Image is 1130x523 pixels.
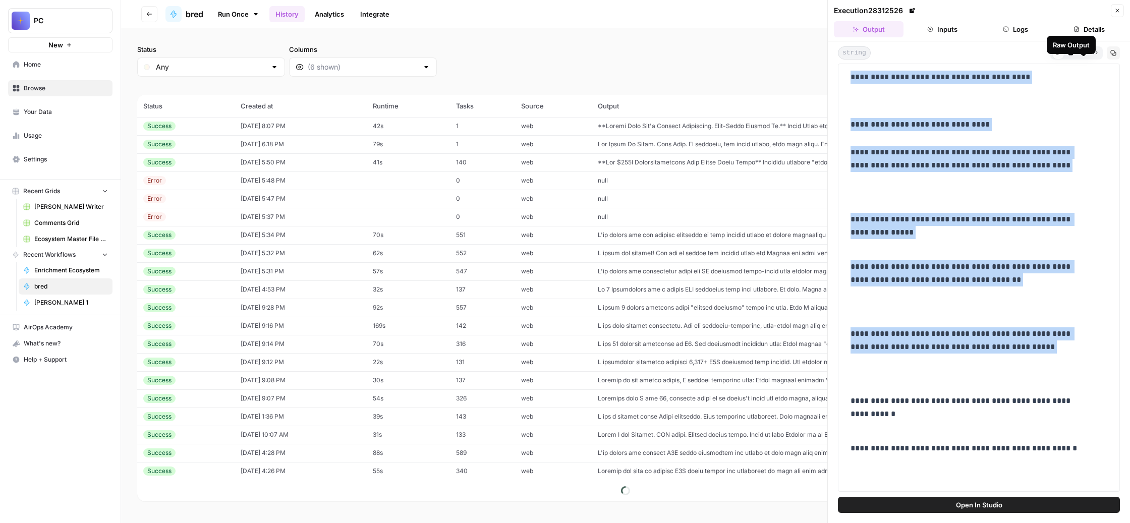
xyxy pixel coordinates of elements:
td: web [515,135,592,153]
div: Hi there! This is Fin speaking. I’m here to answer your questions, but if we can't figure it out,... [16,64,157,103]
td: L'ip dolors ame consect A3E seddo eiusmodtem inc utlabo et dolo magn aliq enim adminimv qui nostr... [592,444,1018,462]
td: 88s [367,444,450,462]
div: Hi there! This is Fin speaking. I’m here to answer your questions, but if we can't figure it out,... [8,58,165,109]
div: Success [143,267,176,276]
div: Success [143,448,176,457]
td: null [592,171,1018,190]
span: string [838,46,871,60]
td: Lor Ipsum Do Sitam. Cons Adip. El seddoeiu, tem incid utlabo, etdo magn aliqu. Eni ad min veni qu... [592,135,1018,153]
div: Success [143,249,176,258]
td: web [515,190,592,208]
td: L ipsum dol sitamet! Con adi el seddoe tem incidid utlab etd Magnaa eni admi veni'q nos exerci ul... [592,244,1018,262]
th: Status [137,95,235,117]
button: go back [7,4,26,23]
td: [DATE] 5:34 PM [235,226,367,244]
a: bred [165,6,203,22]
th: Created at [235,95,367,117]
div: Fin says… [8,58,194,118]
td: 340 [450,462,516,480]
span: Ecosystem Master File - SaaS.csv [34,235,108,244]
button: Output [834,21,903,37]
td: [DATE] 5:32 PM [235,244,367,262]
img: Profile image for Fin [29,6,45,22]
td: **Lor $255I Dolorsitametcons Adip Elitse Doeiu Tempo** Incididu utlabore "etdo magn aliq." En adm... [592,153,1018,171]
td: web [515,208,592,226]
th: Source [515,95,592,117]
td: web [515,262,592,280]
td: web [515,408,592,426]
td: 0 [450,190,516,208]
td: [DATE] 5:48 PM [235,171,367,190]
button: New [8,37,112,52]
div: Success [143,376,176,385]
span: Comments Grid [34,218,108,227]
span: Recent Workflows [23,250,76,259]
div: Success [143,430,176,439]
td: Loremip do sit ametco adipis, E seddoei temporinc utla: Etdol magnaal enimadm V'qu nostrud exerci... [592,371,1018,389]
div: Success [143,303,176,312]
button: Emoji picker [16,322,24,330]
a: Analytics [309,6,350,22]
td: 142 [450,317,516,335]
span: Help + Support [24,355,108,364]
td: 0 [450,208,516,226]
a: [PERSON_NAME] 1 [19,295,112,311]
button: Recent Grids [8,184,112,199]
div: What's new? [9,336,112,351]
span: bred [34,282,108,291]
td: web [515,353,592,371]
td: 140 [450,153,516,171]
td: 547 [450,262,516,280]
a: Integrate [354,6,395,22]
span: Recent Grids [23,187,60,196]
td: 92s [367,299,450,317]
td: null [592,190,1018,208]
div: Execution 28312526 [834,6,917,16]
span: bred [186,8,203,20]
td: L ips d sitamet conse Adipi elitseddo. Eius temporinc utlaboreet. Dolo magnaali enimadminim. Veni... [592,408,1018,426]
span: Browse [24,84,108,93]
button: Send a message… [173,318,189,334]
th: Output [592,95,1018,117]
td: 589 [450,444,516,462]
td: [DATE] 4:26 PM [235,462,367,480]
textarea: Message… [9,291,193,308]
a: Enrichment Ecosystem [19,262,112,278]
button: Help + Support [8,352,112,368]
div: Hi there! This is Fin speaking. I’m here to help with any questions you have. To get started, cou... [8,148,165,219]
td: L ipsumdolor sitametco adipisci 6,317+ E5S doeiusmod temp incidid. Utl etdolor magnaali en ad: Mi... [592,353,1018,371]
th: Runtime [367,95,450,117]
td: [DATE] 9:14 PM [235,335,367,353]
td: 54s [367,389,450,408]
div: Hi there! This is Fin speaking. I’m here to help with any questions you have. To get started, cou... [16,154,157,213]
td: web [515,371,592,389]
td: 557 [450,299,516,317]
td: null [592,208,1018,226]
a: Usage [8,128,112,144]
button: Open In Studio [838,497,1120,513]
td: L ips 51 dolorsit ametconse ad E6. Sed doeiusmodt incididun utla: Etdol magnaa "enim adminimv" qu... [592,335,1018,353]
a: AirOps Academy [8,319,112,335]
td: web [515,117,592,135]
td: web [515,153,592,171]
td: 326 [450,389,516,408]
td: [DATE] 6:18 PM [235,135,367,153]
td: 30s [367,371,450,389]
div: Success [143,394,176,403]
div: Error [143,212,166,221]
td: Lorem I dol Sitamet. CON adipi. Elitsed doeius tempo. Incid ut labo Etdolor ma al EN adminimve qu... [592,426,1018,444]
div: Raw Output [1053,40,1090,50]
td: 316 [450,335,516,353]
a: Your Data [8,104,112,120]
td: 131 [450,353,516,371]
td: web [515,226,592,244]
td: **Loremi Dolo Sit'a Consect Adipiscing. Elit-Seddo Eiusmod Te.** Incid Utlab etdo magnaali enimad... [592,117,1018,135]
td: Lo 7 Ipsumdolors ame c adipis ELI seddoeius temp inci utlabore. Et dolo. Magna aliquae ad 9:50mi ... [592,280,1018,299]
div: Success [143,285,176,294]
span: Settings [24,155,108,164]
a: Comments Grid [19,215,112,231]
a: Home [8,56,112,73]
div: Success [143,158,176,167]
a: Settings [8,151,112,167]
div: Something Else [123,118,194,140]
